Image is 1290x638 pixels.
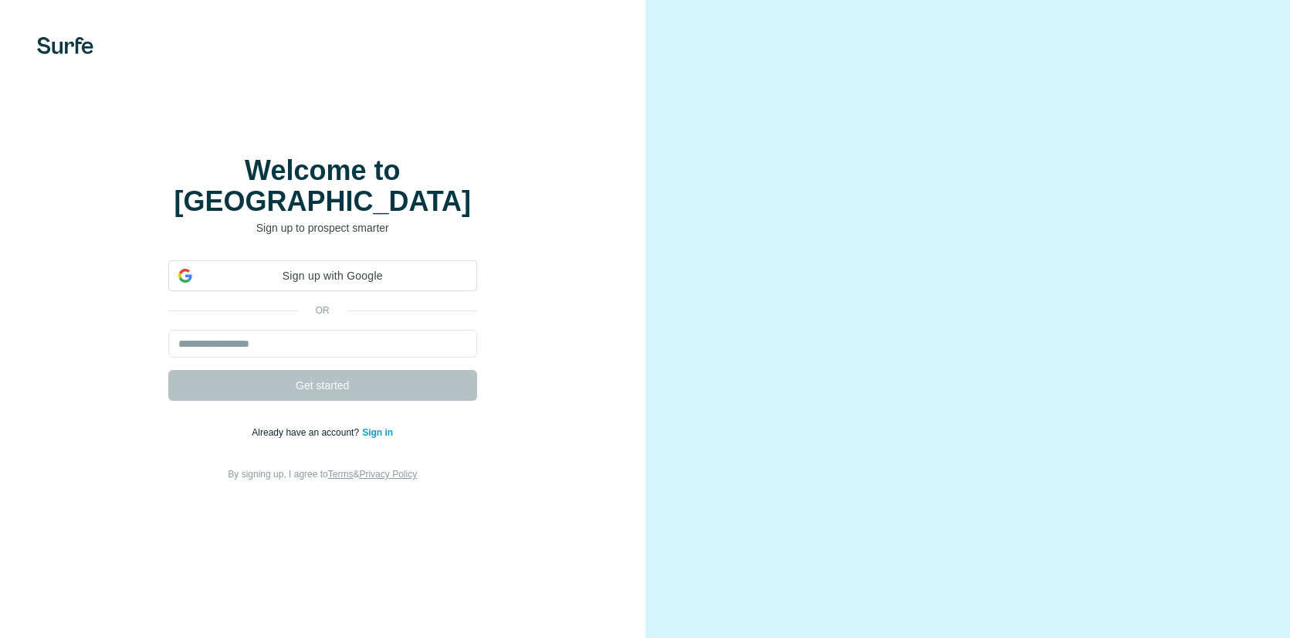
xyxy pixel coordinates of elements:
[228,469,417,480] span: By signing up, I agree to &
[168,220,477,236] p: Sign up to prospect smarter
[37,37,93,54] img: Surfe's logo
[168,155,477,217] h1: Welcome to [GEOGRAPHIC_DATA]
[328,469,354,480] a: Terms
[362,427,393,438] a: Sign in
[252,427,362,438] span: Already have an account?
[298,304,347,317] p: or
[198,268,467,284] span: Sign up with Google
[168,260,477,291] div: Sign up with Google
[359,469,417,480] a: Privacy Policy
